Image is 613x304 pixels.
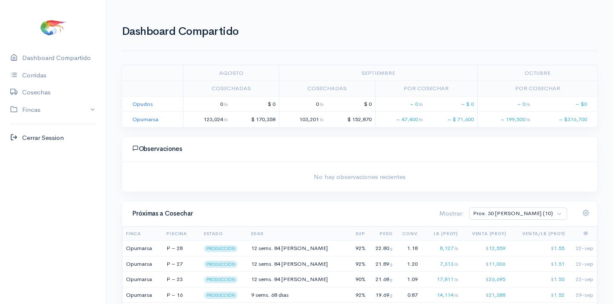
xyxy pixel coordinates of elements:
[472,231,507,236] span: Venta (Proy)
[576,291,593,298] span: 29-sep
[375,96,426,112] td: ~ 0
[163,241,197,256] td: P – 28
[355,231,366,236] span: Sup.
[522,231,565,236] span: Venta/Lb (Proy)
[132,145,587,153] h4: Observaciones
[231,96,279,112] td: $ 0
[478,65,597,81] td: octubre
[419,116,423,122] span: lb
[327,96,375,112] td: $ 0
[486,245,489,251] span: $
[204,276,238,283] span: PRODUCCIÓN
[423,244,458,253] div: 8,127
[370,291,392,299] div: 19.69
[419,101,423,107] span: lb
[320,101,324,107] span: lb
[402,231,418,236] span: Conv.
[163,287,197,303] td: P – 16
[576,244,593,252] span: 22-sep
[274,276,328,283] span: 84 [PERSON_NAME]
[390,261,392,267] span: g
[132,116,158,123] a: Opumarsa
[463,275,506,284] div: 26,695
[454,292,458,298] span: lb
[463,291,506,299] div: 21,388
[274,244,328,252] span: 84 [PERSON_NAME]
[163,227,197,241] th: Piscina
[390,292,392,298] span: g
[279,65,478,81] td: septiembre
[551,276,554,282] span: $
[454,261,458,267] span: lb
[426,112,477,127] td: ~ $ 71,600
[204,231,223,236] span: Estado
[123,287,163,303] td: Opumarsa
[511,244,565,253] div: 1.55
[434,209,464,219] div: Mostrar:
[478,96,533,112] td: ~ 0
[327,112,375,127] td: $ 152,870
[370,244,392,253] div: 22.80
[454,245,458,251] span: lb
[127,172,592,182] span: No hay observaciones recientes
[423,260,458,268] div: 7,313
[551,292,554,298] span: $
[533,112,597,127] td: ~ $316,700
[434,231,458,236] span: Lb (Proy)
[380,231,392,236] span: Peso
[390,245,392,251] span: g
[279,81,375,97] td: Cosechadas
[370,275,392,284] div: 21.68
[231,112,279,127] td: $ 170,358
[511,275,565,284] div: 1.50
[183,65,279,81] td: agosto
[320,116,324,122] span: lb
[251,244,273,252] span: 12 sems.
[352,291,366,299] div: 92%
[132,210,429,217] h4: Próximas a Cosechar
[224,116,228,122] span: lb
[183,81,279,97] td: Cosechadas
[551,261,554,267] span: $
[576,276,593,283] span: 22-sep
[551,245,554,251] span: $
[463,260,506,268] div: 11,006
[163,256,197,272] td: P – 27
[370,260,392,268] div: 21.89
[486,261,489,267] span: $
[426,96,477,112] td: ~ $ 0
[204,245,238,252] span: PRODUCCIÓN
[123,256,163,272] td: Opumarsa
[123,241,163,256] td: Opumarsa
[423,275,458,284] div: 17,811
[274,260,328,267] span: 84 [PERSON_NAME]
[478,112,533,127] td: ~ 199,500
[375,112,426,127] td: ~ 47,400
[486,292,489,298] span: $
[397,244,418,253] div: 1.18
[352,244,366,253] div: 92%
[511,291,565,299] div: 1.52
[204,261,238,267] span: PRODUCCIÓN
[279,112,327,127] td: 103,201
[251,231,264,236] span: Edad
[224,101,228,107] span: lb
[122,26,598,38] h1: Dashboard Compartido
[390,276,392,282] span: g
[183,112,231,127] td: 123,024
[132,100,153,108] a: Opudos
[123,272,163,287] td: Opumarsa
[463,244,506,253] div: 12,559
[251,260,273,267] span: 12 sems.
[279,96,327,112] td: 0
[183,96,231,112] td: 0
[204,292,238,298] span: PRODUCCIÓN
[454,276,458,282] span: lb
[576,260,593,267] span: 22-sep
[163,272,197,287] td: P – 23
[486,276,489,282] span: $
[251,291,270,298] span: 9 sems.
[511,260,565,268] div: 1.51
[423,291,458,299] div: 14,114
[397,291,418,299] div: 0.87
